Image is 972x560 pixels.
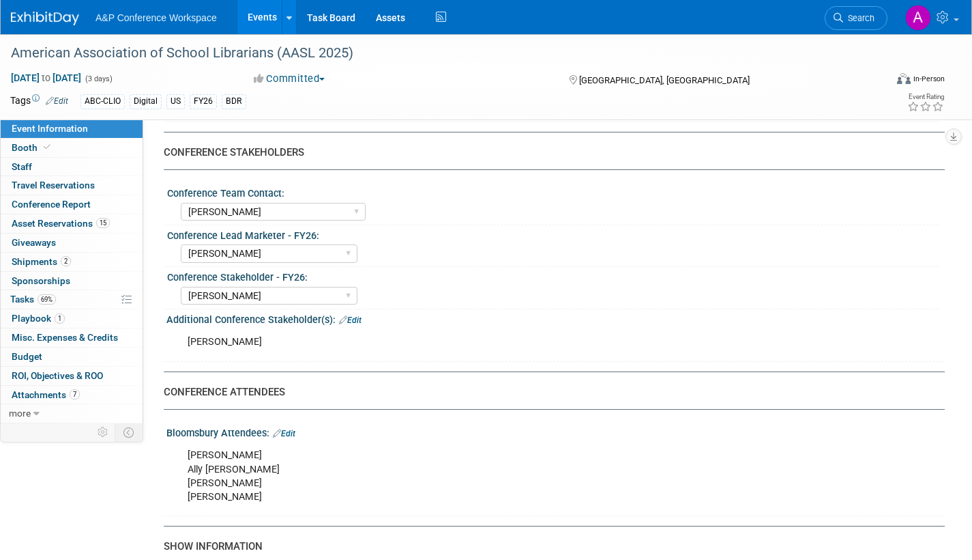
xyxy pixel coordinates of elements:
[12,161,32,172] span: Staff
[40,72,53,83] span: to
[130,94,162,109] div: Digital
[6,41,865,66] div: American Association of School Librarians (AASL 2025)
[1,234,143,252] a: Giveaways
[80,94,125,109] div: ABC-CLIO
[12,142,53,153] span: Booth
[273,429,295,438] a: Edit
[222,94,246,109] div: BDR
[1,120,143,138] a: Event Information
[1,290,143,309] a: Tasks69%
[91,423,115,441] td: Personalize Event Tab Strip
[249,72,330,86] button: Committed
[1,158,143,176] a: Staff
[1,253,143,271] a: Shipments2
[825,6,887,30] a: Search
[12,351,42,362] span: Budget
[1,272,143,290] a: Sponsorships
[12,370,103,381] span: ROI, Objectives & ROO
[1,348,143,366] a: Budget
[46,96,68,106] a: Edit
[1,139,143,157] a: Booth
[843,13,874,23] span: Search
[1,214,143,233] a: Asset Reservations15
[12,275,70,286] span: Sponsorships
[166,94,185,109] div: US
[9,408,31,419] span: more
[166,423,945,440] div: Bloomsbury Attendees:
[1,195,143,214] a: Conference Report
[167,267,939,284] div: Conference Stakeholder - FY26:
[1,309,143,328] a: Playbook1
[12,180,95,191] span: Travel Reservations
[905,5,931,31] img: Amanda Oney
[12,199,91,210] span: Conference Report
[12,237,56,248] span: Giveaways
[166,309,945,327] div: Additional Conference Stakeholder(s):
[84,74,113,83] span: (3 days)
[10,94,68,109] td: Tags
[12,313,65,324] span: Playbook
[44,143,50,151] i: Booth reservation complete
[1,386,143,404] a: Attachments7
[38,294,56,305] span: 69%
[96,218,110,228] span: 15
[164,145,934,160] div: CONFERENCE STAKEHOLDERS
[907,94,944,100] div: Event Rating
[913,74,945,84] div: In-Person
[164,540,934,554] div: SHOW INFORMATION
[1,328,143,347] a: Misc. Expenses & Credits
[61,256,71,266] span: 2
[115,423,143,441] td: Toggle Event Tabs
[164,385,934,400] div: CONFERENCE ATTENDEES
[12,389,80,400] span: Attachments
[1,176,143,195] a: Travel Reservations
[12,218,110,229] span: Asset Reservations
[11,12,79,25] img: ExhibitDay
[1,367,143,385] a: ROI, Objectives & ROO
[579,75,750,85] span: [GEOGRAPHIC_DATA], [GEOGRAPHIC_DATA]
[190,94,217,109] div: FY26
[167,183,939,200] div: Conference Team Contact:
[339,316,362,325] a: Edit
[10,72,82,84] span: [DATE] [DATE]
[70,389,80,400] span: 7
[1,404,143,423] a: more
[897,73,911,84] img: Format-Inperson.png
[55,313,65,324] span: 1
[10,294,56,305] span: Tasks
[178,442,794,510] div: [PERSON_NAME] Ally [PERSON_NAME] [PERSON_NAME] [PERSON_NAME]
[806,71,945,92] div: Event Format
[12,256,71,267] span: Shipments
[167,225,939,242] div: Conference Lead Marketer - FY26:
[12,332,118,343] span: Misc. Expenses & Credits
[178,328,794,356] div: [PERSON_NAME]
[95,12,217,23] span: A&P Conference Workspace
[12,123,88,134] span: Event Information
